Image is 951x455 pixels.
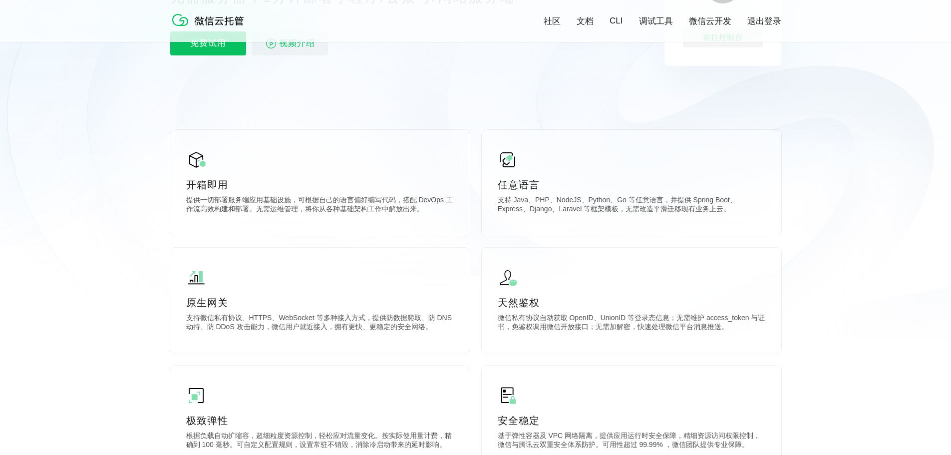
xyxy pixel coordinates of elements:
[498,178,765,192] p: 任意语言
[170,10,250,30] img: 微信云托管
[186,314,454,334] p: 支持微信私有协议、HTTPS、WebSocket 等多种接入方式，提供防数据爬取、防 DNS 劫持、防 DDoS 攻击能力，微信用户就近接入，拥有更快、更稳定的安全网络。
[689,15,731,27] a: 微信云开发
[186,178,454,192] p: 开箱即用
[186,432,454,452] p: 根据负载自动扩缩容，超细粒度资源控制，轻松应对流量变化。按实际使用量计费，精确到 100 毫秒。可自定义配置规则，设置常驻不销毁，消除冷启动带来的延时影响。
[265,37,277,49] img: video_play.svg
[186,196,454,216] p: 提供一切部署服务端应用基础设施，可根据自己的语言偏好编写代码，搭配 DevOps 工作流高效构建和部署。无需运维管理，将你从各种基础架构工作中解放出来。
[639,15,673,27] a: 调试工具
[498,314,765,334] p: 微信私有协议自动获取 OpenID、UnionID 等登录态信息；无需维护 access_token 与证书，免鉴权调用微信开放接口；无需加解密，快速处理微信平台消息推送。
[498,414,765,428] p: 安全稳定
[498,432,765,452] p: 基于弹性容器及 VPC 网络隔离，提供应用运行时安全保障，精细资源访问权限控制，微信与腾讯云双重安全体系防护。可用性超过 99.99% ，微信团队提供专业保障。
[498,296,765,310] p: 天然鉴权
[498,196,765,216] p: 支持 Java、PHP、NodeJS、Python、Go 等任意语言，并提供 Spring Boot、Express、Django、Laravel 等框架模板，无需改造平滑迁移现有业务上云。
[186,414,454,428] p: 极致弹性
[186,296,454,310] p: 原生网关
[170,23,250,31] a: 微信云托管
[544,15,561,27] a: 社区
[170,31,246,55] p: 免费试用
[747,15,781,27] a: 退出登录
[279,31,315,55] span: 视频介绍
[577,15,594,27] a: 文档
[610,16,623,26] a: CLI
